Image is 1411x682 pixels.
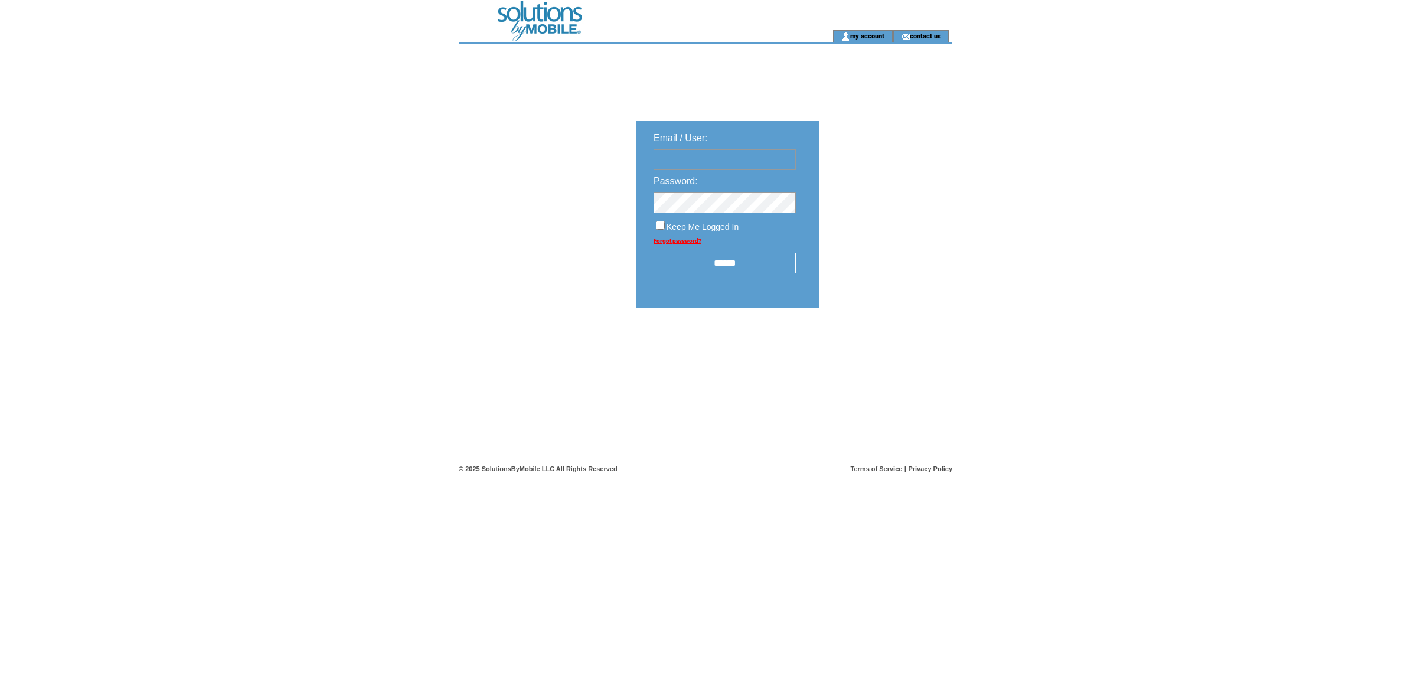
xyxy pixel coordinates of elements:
span: © 2025 SolutionsByMobile LLC All Rights Reserved [459,465,618,472]
img: account_icon.gif [841,32,850,41]
a: my account [850,32,884,40]
img: contact_us_icon.gif [901,32,910,41]
span: Keep Me Logged In [667,222,739,231]
a: Privacy Policy [908,465,952,472]
span: Password: [654,176,698,186]
img: transparent.png [853,338,912,353]
a: Forgot password? [654,237,701,244]
a: contact us [910,32,941,40]
span: | [904,465,906,472]
span: Email / User: [654,133,708,143]
a: Terms of Service [851,465,903,472]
